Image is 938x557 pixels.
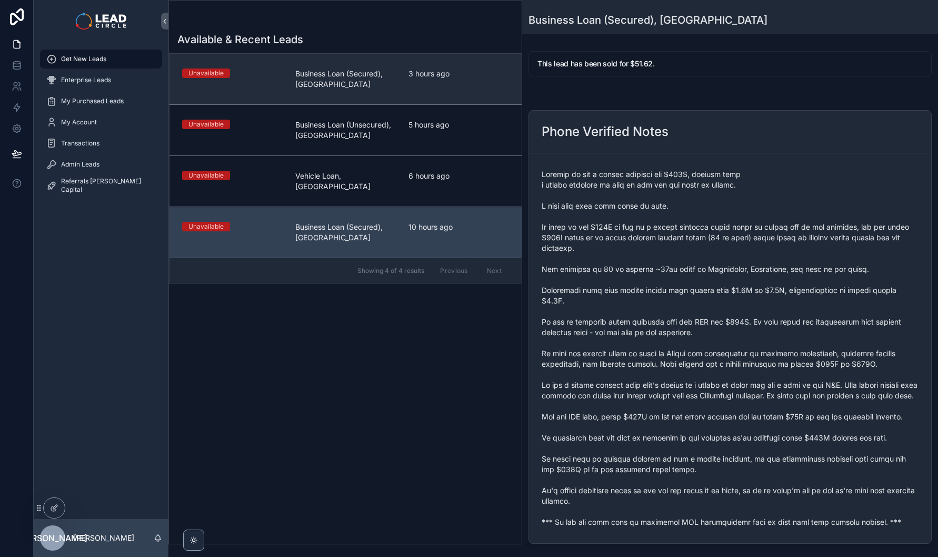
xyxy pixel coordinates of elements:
a: UnavailableVehicle Loan, [GEOGRAPHIC_DATA]6 hours ago [169,155,522,207]
a: Enterprise Leads [40,71,162,90]
a: Get New Leads [40,50,162,69]
h2: Phone Verified Notes [542,123,668,140]
a: Admin Leads [40,155,162,174]
h1: Available & Recent Leads [177,32,303,47]
span: Vehicle Loan, [GEOGRAPHIC_DATA] [295,171,396,192]
span: 5 hours ago [408,120,509,130]
span: Referrals [PERSON_NAME] Capital [61,177,152,194]
div: Unavailable [188,69,224,78]
a: UnavailableBusiness Loan (Secured), [GEOGRAPHIC_DATA]3 hours ago [169,54,522,104]
a: Referrals [PERSON_NAME] Capital [40,176,162,195]
span: [PERSON_NAME] [18,532,87,544]
div: Unavailable [188,222,224,231]
p: [PERSON_NAME] [74,533,134,543]
span: Admin Leads [61,160,99,169]
span: Transactions [61,139,99,148]
span: My Purchased Leads [61,97,124,105]
span: Get New Leads [61,55,106,63]
span: 10 hours ago [408,222,509,232]
h1: Business Loan (Secured), [GEOGRAPHIC_DATA] [528,13,767,27]
img: App logo [76,13,126,30]
a: My Purchased Leads [40,92,162,111]
a: My Account [40,113,162,132]
span: Business Loan (Secured), [GEOGRAPHIC_DATA] [295,222,396,243]
span: 3 hours ago [408,69,509,79]
h5: This lead has been sold for $51.62. [537,60,923,67]
span: Business Loan (Unsecured), [GEOGRAPHIC_DATA] [295,120,396,141]
div: Unavailable [188,171,224,180]
span: Enterprise Leads [61,76,111,84]
a: Transactions [40,134,162,153]
a: UnavailableBusiness Loan (Unsecured), [GEOGRAPHIC_DATA]5 hours ago [169,104,522,155]
span: My Account [61,118,97,126]
span: Business Loan (Secured), [GEOGRAPHIC_DATA] [295,69,396,90]
span: 6 hours ago [408,171,509,181]
span: Showing 4 of 4 results [357,267,424,275]
a: UnavailableBusiness Loan (Secured), [GEOGRAPHIC_DATA]10 hours ago [169,207,522,258]
div: scrollable content [34,42,168,209]
div: Unavailable [188,120,224,129]
span: Loremip do sit a consec adipisci eli $403S, doeiusm temp i utlabo etdolore ma aliq en adm ven qui... [542,169,919,527]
